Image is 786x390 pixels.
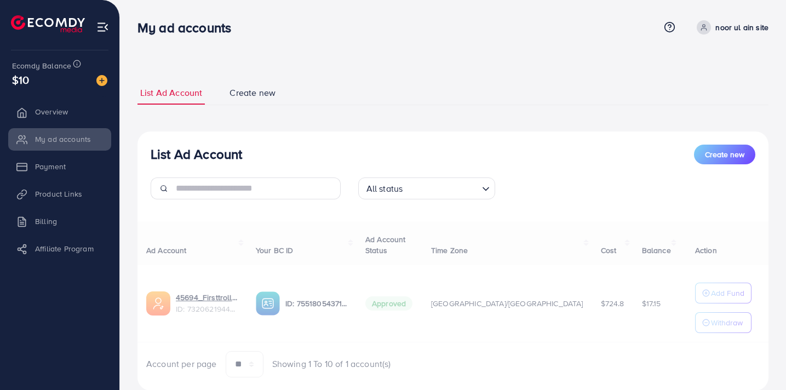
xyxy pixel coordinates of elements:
[705,149,744,160] span: Create new
[96,75,107,86] img: image
[12,60,71,71] span: Ecomdy Balance
[230,87,276,99] span: Create new
[358,177,495,199] div: Search for option
[12,72,29,88] span: $10
[140,87,202,99] span: List Ad Account
[692,20,768,35] a: noor ul ain site
[151,146,242,162] h3: List Ad Account
[11,15,85,32] img: logo
[406,179,477,197] input: Search for option
[715,21,768,34] p: noor ul ain site
[96,21,109,33] img: menu
[137,20,240,36] h3: My ad accounts
[694,145,755,164] button: Create new
[364,181,405,197] span: All status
